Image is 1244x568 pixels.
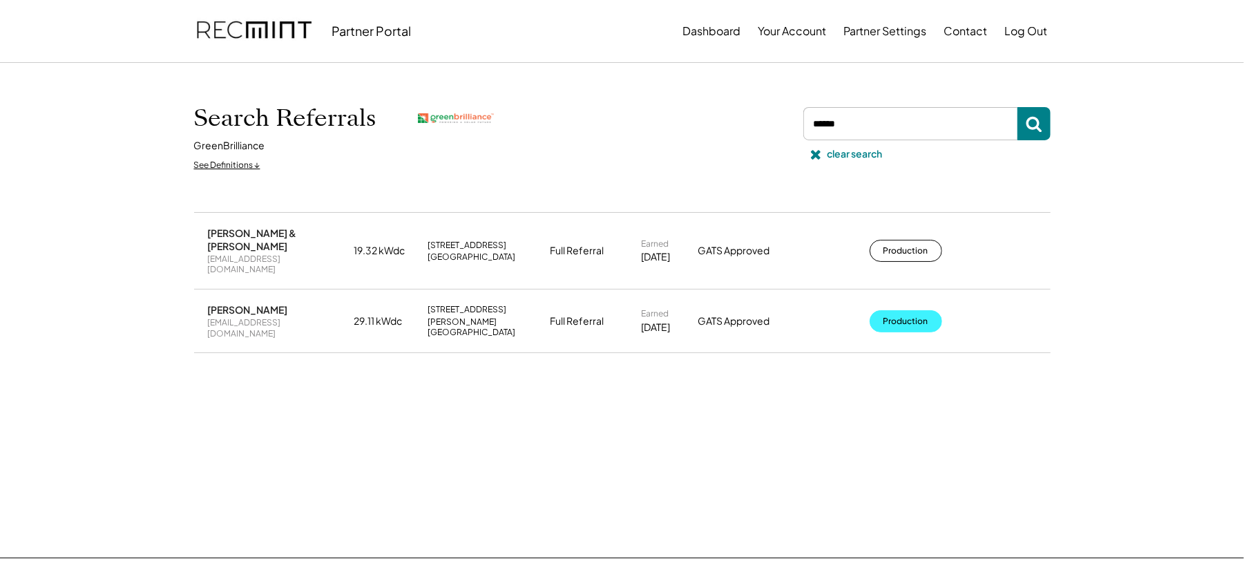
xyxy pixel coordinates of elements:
[698,314,802,328] div: GATS Approved
[1005,17,1048,45] button: Log Out
[418,113,494,124] img: greenbrilliance.png
[36,36,152,47] div: Domain: [DOMAIN_NAME]
[22,36,33,47] img: website_grey.svg
[332,23,412,39] div: Partner Portal
[208,254,346,275] div: [EMAIL_ADDRESS][DOMAIN_NAME]
[428,240,507,251] div: [STREET_ADDRESS]
[137,80,149,91] img: tab_keywords_by_traffic_grey.svg
[642,308,669,319] div: Earned
[870,310,942,332] button: Production
[354,314,420,328] div: 29.11 kWdc
[870,240,942,262] button: Production
[52,82,124,91] div: Domain Overview
[844,17,927,45] button: Partner Settings
[208,227,346,252] div: [PERSON_NAME] & [PERSON_NAME]
[698,244,802,258] div: GATS Approved
[194,139,265,153] div: GreenBrilliance
[642,250,671,264] div: [DATE]
[551,314,604,328] div: Full Referral
[208,317,346,339] div: [EMAIL_ADDRESS][DOMAIN_NAME]
[37,80,48,91] img: tab_domain_overview_orange.svg
[194,104,376,133] h1: Search Referrals
[354,244,420,258] div: 19.32 kWdc
[194,160,260,171] div: See Definitions ↓
[197,8,312,55] img: recmint-logotype%403x.png
[208,303,288,316] div: [PERSON_NAME]
[428,304,507,315] div: [STREET_ADDRESS]
[551,244,604,258] div: Full Referral
[428,252,516,263] div: [GEOGRAPHIC_DATA]
[153,82,233,91] div: Keywords by Traffic
[944,17,988,45] button: Contact
[642,321,671,334] div: [DATE]
[39,22,68,33] div: v 4.0.25
[642,238,669,249] div: Earned
[428,316,542,338] div: [PERSON_NAME][GEOGRAPHIC_DATA]
[22,22,33,33] img: logo_orange.svg
[683,17,741,45] button: Dashboard
[758,17,827,45] button: Your Account
[827,147,883,161] div: clear search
